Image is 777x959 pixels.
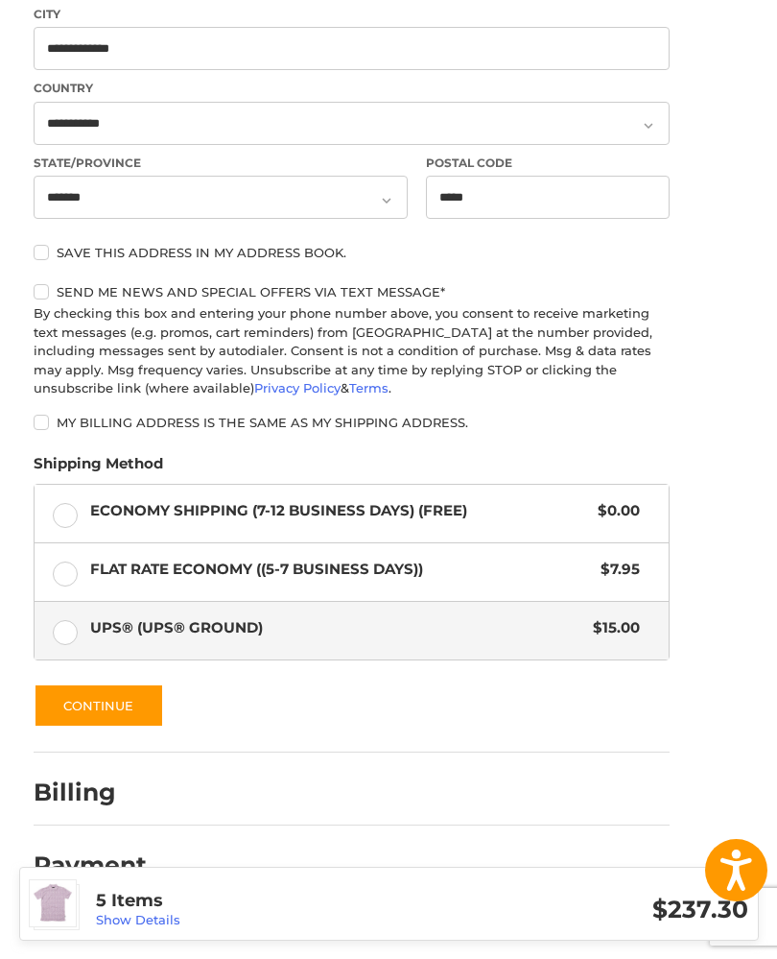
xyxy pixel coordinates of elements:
[34,80,670,97] label: Country
[349,380,388,396] a: Terms
[584,617,641,639] span: $15.00
[589,500,641,522] span: $0.00
[254,380,341,396] a: Privacy Policy
[90,617,584,639] span: UPS® (UPS® Ground)
[34,453,163,484] legend: Shipping Method
[34,304,670,398] div: By checking this box and entering your phone number above, you consent to receive marketing text ...
[422,895,748,924] h3: $237.30
[96,912,180,927] a: Show Details
[34,6,670,23] label: City
[34,284,670,300] label: Send me news and special offers via text message*
[34,155,408,172] label: State/Province
[34,245,670,260] label: Save this address in my address book.
[426,155,670,172] label: Postal Code
[34,851,147,880] h2: Payment
[90,559,592,581] span: Flat Rate Economy ((5-7 Business Days))
[592,559,641,581] span: $7.95
[90,500,589,522] span: Economy Shipping (7-12 Business Days) (Free)
[96,890,422,912] h3: 5 Items
[30,880,76,926] img: Breezy Golf Polo
[34,683,164,728] button: Continue
[34,415,670,430] label: My billing address is the same as my shipping address.
[34,778,146,807] h2: Billing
